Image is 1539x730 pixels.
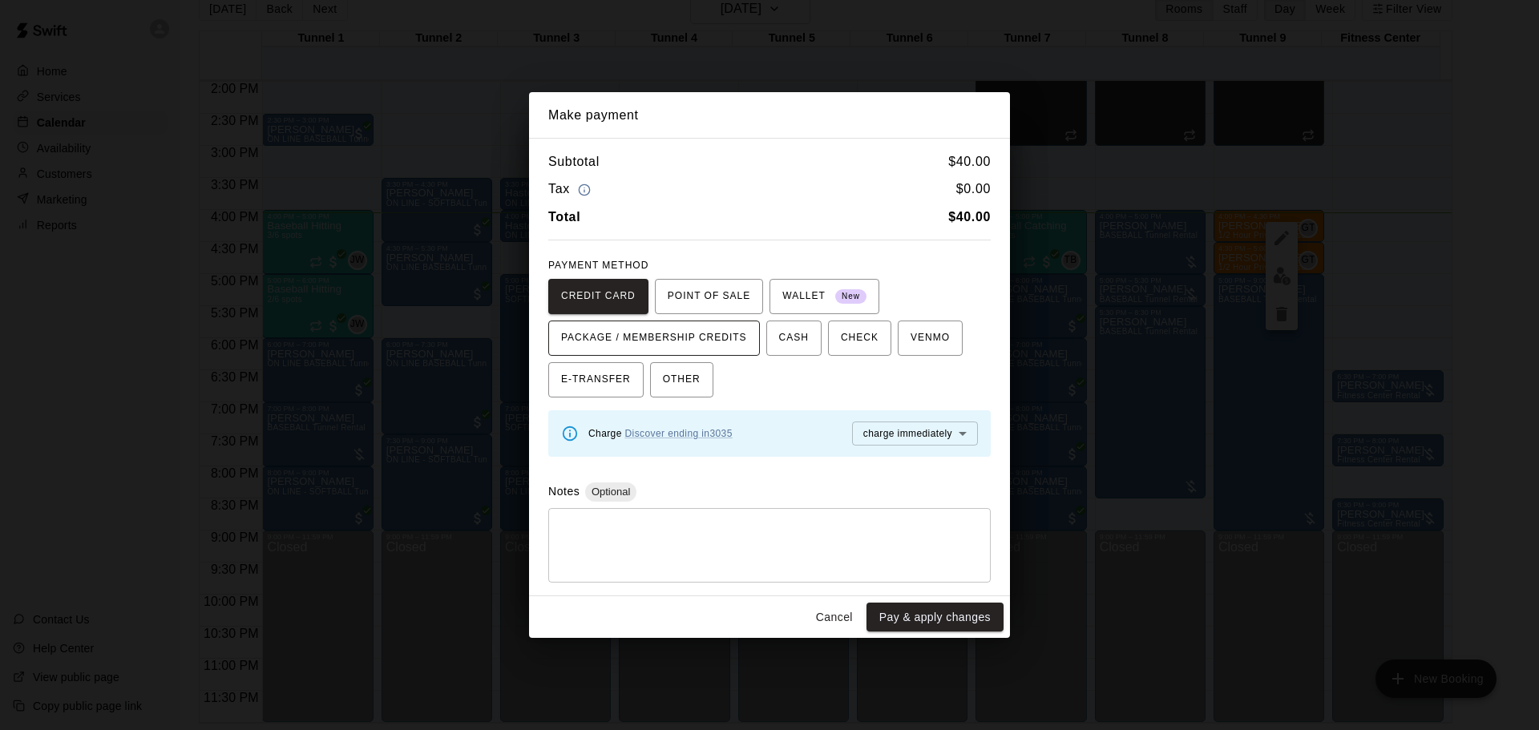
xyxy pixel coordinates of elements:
button: CREDIT CARD [548,279,648,314]
button: VENMO [898,321,963,356]
span: Optional [585,486,636,498]
span: VENMO [911,325,950,351]
h6: Tax [548,179,595,200]
h2: Make payment [529,92,1010,139]
span: PAYMENT METHOD [548,260,648,271]
span: CASH [779,325,809,351]
b: Total [548,210,580,224]
button: CASH [766,321,822,356]
button: POINT OF SALE [655,279,763,314]
span: charge immediately [863,428,952,439]
h6: $ 0.00 [956,179,991,200]
span: New [835,286,866,308]
button: WALLET New [769,279,879,314]
button: Pay & apply changes [866,603,1004,632]
span: PACKAGE / MEMBERSHIP CREDITS [561,325,747,351]
button: Cancel [809,603,860,632]
span: POINT OF SALE [668,284,750,309]
button: CHECK [828,321,891,356]
button: OTHER [650,362,713,397]
span: CHECK [841,325,879,351]
button: E-TRANSFER [548,362,644,397]
a: Discover ending in 3035 [625,428,733,439]
button: PACKAGE / MEMBERSHIP CREDITS [548,321,760,356]
span: Charge [588,428,733,439]
span: CREDIT CARD [561,284,636,309]
b: $ 40.00 [948,210,991,224]
h6: $ 40.00 [948,151,991,172]
span: E-TRANSFER [561,367,631,393]
span: WALLET [782,284,866,309]
span: OTHER [663,367,701,393]
h6: Subtotal [548,151,600,172]
label: Notes [548,485,580,498]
